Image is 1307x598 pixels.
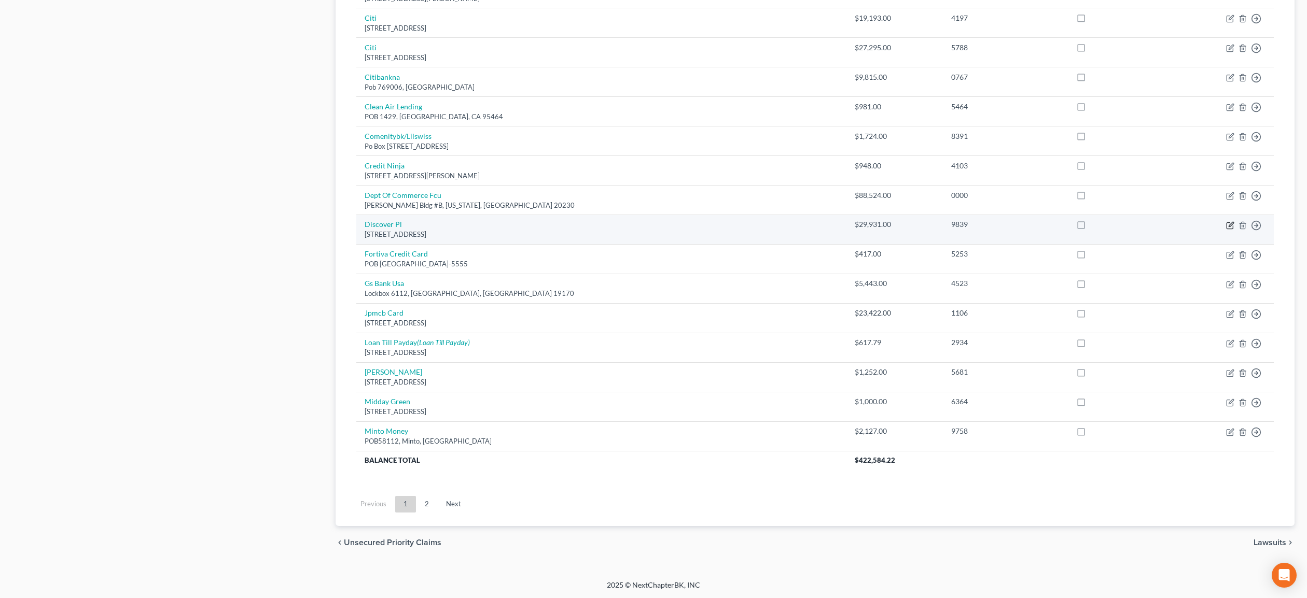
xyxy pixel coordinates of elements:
[344,538,441,547] span: Unsecured Priority Claims
[365,161,405,170] a: Credit Ninja
[365,102,422,111] a: Clean Air Lending
[365,201,838,210] div: [PERSON_NAME] Bldg #B, [US_STATE], [GEOGRAPHIC_DATA] 20230
[365,53,838,63] div: [STREET_ADDRESS]
[951,42,1060,53] div: 5788
[365,426,408,435] a: Minto Money
[855,13,935,23] div: $19,193.00
[951,131,1060,141] div: 8391
[416,496,437,512] a: 2
[855,396,935,407] div: $1,000.00
[417,338,470,347] i: (Loan Till Payday)
[365,191,441,200] a: Dept Of Commerce Fcu
[951,249,1060,259] div: 5253
[855,131,935,141] div: $1,724.00
[336,538,344,547] i: chevron_left
[365,308,404,317] a: Jpmcb Card
[365,82,838,92] div: Pob 769006, [GEOGRAPHIC_DATA]
[365,318,838,328] div: [STREET_ADDRESS]
[855,249,935,259] div: $417.00
[395,496,416,512] a: 1
[365,171,838,181] div: [STREET_ADDRESS][PERSON_NAME]
[951,367,1060,377] div: 5681
[951,161,1060,171] div: 4103
[951,426,1060,436] div: 9758
[951,102,1060,112] div: 5464
[1286,538,1295,547] i: chevron_right
[855,278,935,289] div: $5,443.00
[855,337,935,348] div: $617.79
[951,337,1060,348] div: 2934
[365,43,377,52] a: Citi
[365,436,838,446] div: POB58112, Minto, [GEOGRAPHIC_DATA]
[951,219,1060,230] div: 9839
[365,220,402,229] a: Discover Pl
[951,278,1060,289] div: 4523
[855,367,935,377] div: $1,252.00
[438,496,469,512] a: Next
[365,407,838,417] div: [STREET_ADDRESS]
[365,338,470,347] a: Loan Till Payday(Loan Till Payday)
[951,396,1060,407] div: 6364
[365,279,404,288] a: Gs Bank Usa
[365,348,838,358] div: [STREET_ADDRESS]
[365,23,838,33] div: [STREET_ADDRESS]
[356,451,846,469] th: Balance Total
[855,190,935,201] div: $88,524.00
[855,42,935,53] div: $27,295.00
[1272,563,1297,588] div: Open Intercom Messenger
[365,141,838,151] div: Po Box [STREET_ADDRESS]
[951,72,1060,82] div: 0767
[1254,538,1286,547] span: Lawsuits
[365,397,410,406] a: Midday Green
[855,102,935,112] div: $981.00
[951,308,1060,318] div: 1106
[855,72,935,82] div: $9,815.00
[1254,538,1295,547] button: Lawsuits chevron_right
[951,190,1060,201] div: 0000
[855,308,935,318] div: $23,422.00
[855,161,935,171] div: $948.00
[365,259,838,269] div: POB [GEOGRAPHIC_DATA]-5555
[365,249,428,258] a: Fortiva Credit Card
[855,426,935,436] div: $2,127.00
[365,289,838,298] div: Lockbox 6112, [GEOGRAPHIC_DATA], [GEOGRAPHIC_DATA] 19170
[855,456,895,464] span: $422,584.22
[365,112,838,122] div: POB 1429, [GEOGRAPHIC_DATA], CA 95464
[855,219,935,230] div: $29,931.00
[951,13,1060,23] div: 4197
[365,367,422,376] a: [PERSON_NAME]
[336,538,441,547] button: chevron_left Unsecured Priority Claims
[365,13,377,22] a: Citi
[365,377,838,387] div: [STREET_ADDRESS]
[365,132,432,140] a: Comenitybk/Lilswiss
[365,73,400,81] a: Citibankna
[365,230,838,239] div: [STREET_ADDRESS]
